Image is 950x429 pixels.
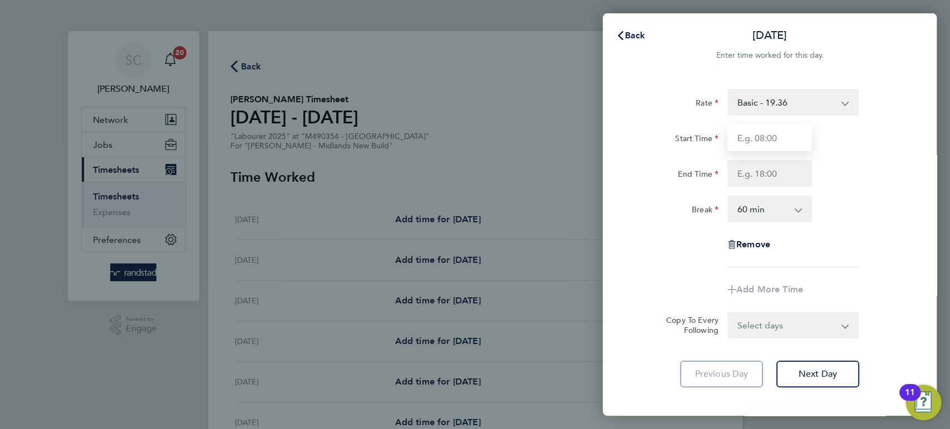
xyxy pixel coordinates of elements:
label: Break [692,204,718,218]
label: Start Time [675,133,718,147]
div: 11 [905,392,915,407]
p: [DATE] [752,28,787,43]
button: Remove [727,240,770,249]
label: Copy To Every Following [657,315,718,335]
input: E.g. 18:00 [727,160,812,187]
span: Back [625,30,646,41]
input: E.g. 08:00 [727,124,812,151]
span: Remove [736,239,770,250]
span: Next Day [799,368,837,380]
button: Open Resource Center, 11 new notifications [905,385,941,420]
button: Next Day [776,361,859,387]
div: Enter time worked for this day. [603,49,937,62]
label: End Time [678,169,718,182]
button: Back [605,24,657,47]
label: Rate [696,98,718,111]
